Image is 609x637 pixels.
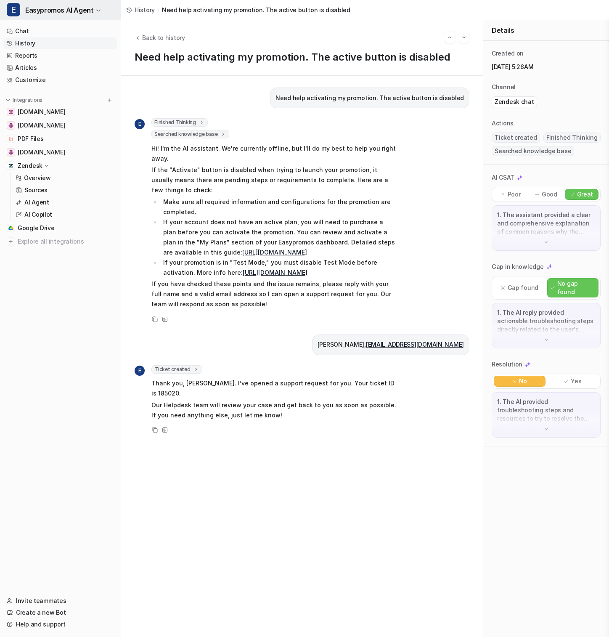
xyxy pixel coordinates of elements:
[18,108,65,116] span: [DOMAIN_NAME]
[3,74,117,86] a: Customize
[12,172,117,184] a: Overview
[157,5,159,14] span: /
[3,119,117,131] a: easypromos-apiref.redoc.ly[DOMAIN_NAME]
[3,96,45,104] button: Integrations
[461,34,467,41] img: Next session
[492,83,516,91] p: Channel
[3,146,117,158] a: www.easypromosapp.com[DOMAIN_NAME]
[135,119,145,129] span: E
[492,49,524,58] p: Created on
[12,184,117,196] a: Sources
[8,163,13,168] img: Zendesk
[275,93,464,103] p: Need help activating my promotion. The active button is disabled
[571,377,581,385] p: Yes
[318,340,464,350] p: [PERSON_NAME],
[3,618,117,630] a: Help and support
[497,308,595,334] p: 1. The AI reply provided actionable troubleshooting steps directly related to the user's issue: e...
[492,146,574,156] span: Searched knowledge base
[543,133,601,143] span: Finished Thinking
[151,118,208,127] span: Finished Thinking
[3,222,117,234] a: Google DriveGoogle Drive
[135,51,469,64] h1: Need help activating my promotion. The active button is disabled
[543,337,549,343] img: down-arrow
[151,279,397,309] p: If you have checked these points and the issue remains, please reply with your full name and a va...
[151,165,397,195] p: If the "Activate" button is disabled when trying to launch your promotion, it usually means there...
[447,34,453,41] img: Previous session
[18,162,42,170] p: Zendesk
[135,33,185,42] button: Back to history
[492,360,522,369] p: Resolution
[5,97,11,103] img: expand menu
[3,607,117,618] a: Create a new Bot
[492,263,544,271] p: Gap in knowledge
[508,284,538,292] p: Gap found
[12,196,117,208] a: AI Agent
[577,190,593,199] p: Great
[543,426,549,432] img: down-arrow
[8,109,13,114] img: www.notion.com
[458,32,469,43] button: Go to next session
[243,269,307,276] a: [URL][DOMAIN_NAME]
[3,62,117,74] a: Articles
[161,197,397,217] li: Make sure all required information and configurations for the promotion are completed.
[497,398,595,423] p: 1. The AI provided troubleshooting steps and resources to try to resolve the issue of the disable...
[142,33,185,42] span: Back to history
[8,136,13,141] img: PDF Files
[242,249,307,256] a: [URL][DOMAIN_NAME]
[18,235,114,248] span: Explore all integrations
[151,400,397,420] p: Our Helpdesk team will review your case and get back to you as soon as possible. If you need anyt...
[519,377,527,385] p: No
[161,257,397,278] li: If your promotion is in "Test Mode," you must disable Test Mode before activation. More info here:
[3,106,117,118] a: www.notion.com[DOMAIN_NAME]
[24,198,49,207] p: AI Agent
[126,5,155,14] a: History
[18,224,55,232] span: Google Drive
[492,63,601,71] p: [DATE] 5:28AM
[3,50,117,61] a: Reports
[18,121,65,130] span: [DOMAIN_NAME]
[135,5,155,14] span: History
[8,226,13,231] img: Google Drive
[495,98,534,106] p: Zendesk chat
[8,150,13,155] img: www.easypromosapp.com
[7,3,20,16] span: E
[483,20,609,41] div: Details
[7,237,15,246] img: explore all integrations
[24,210,52,219] p: AI Copilot
[444,32,455,43] button: Go to previous session
[366,341,464,348] a: [EMAIL_ADDRESS][DOMAIN_NAME]
[3,595,117,607] a: Invite teammates
[162,5,350,14] span: Need help activating my promotion. The active button is disabled
[135,366,145,376] span: E
[543,239,549,245] img: down-arrow
[161,217,397,257] li: If your account does not have an active plan, you will need to purchase a plan before you can act...
[542,190,557,199] p: Good
[151,365,202,374] span: Ticket created
[151,130,229,138] span: Searched knowledge base
[24,174,51,182] p: Overview
[508,190,521,199] p: Poor
[492,173,514,182] p: AI CSAT
[12,209,117,220] a: AI Copilot
[25,4,93,16] span: Easypromos AI Agent
[107,97,113,103] img: menu_add.svg
[18,148,65,157] span: [DOMAIN_NAME]
[492,133,540,143] span: Ticket created
[151,378,397,398] p: Thank you, [PERSON_NAME]. I’ve opened a support request for you. Your ticket ID is 185020.
[492,119,514,127] p: Actions
[3,37,117,49] a: History
[3,236,117,247] a: Explore all integrations
[557,279,595,296] p: No gap found
[151,143,397,164] p: Hi! I'm the AI assistant. We're currently offline, but I'll do my best to help you right away.
[24,186,48,194] p: Sources
[8,123,13,128] img: easypromos-apiref.redoc.ly
[497,211,595,236] p: 1. The assistant provided a clear and comprehensive explanation of common reasons why the 'Activa...
[13,97,42,104] p: Integrations
[3,25,117,37] a: Chat
[3,133,117,145] a: PDF FilesPDF Files
[18,135,43,143] span: PDF Files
